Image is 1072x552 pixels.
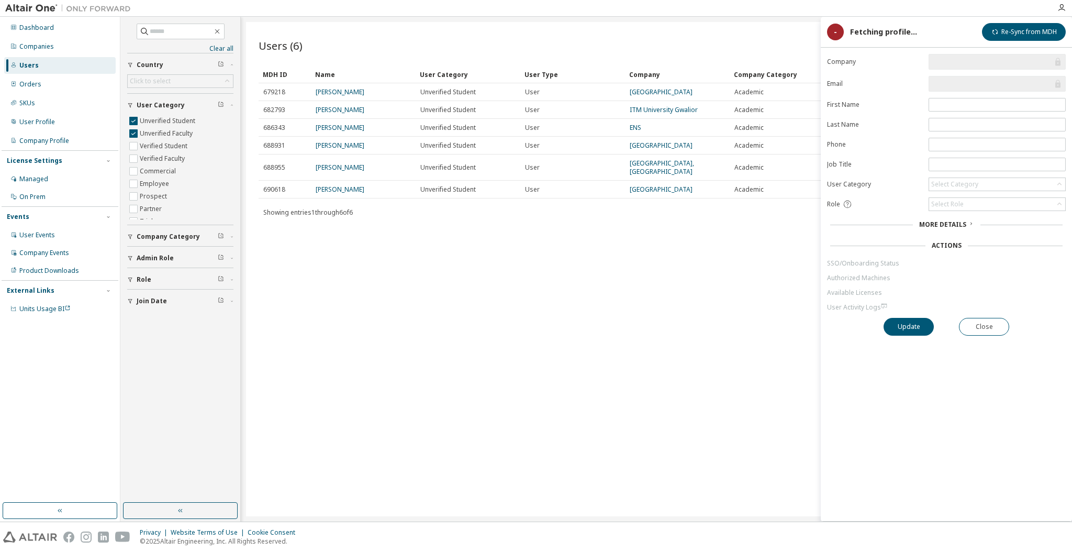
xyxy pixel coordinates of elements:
span: Role [137,275,151,284]
div: Managed [19,175,48,183]
div: External Links [7,286,54,295]
span: User [525,163,540,172]
span: Clear filter [218,297,224,305]
span: User [525,185,540,194]
a: Clear all [127,45,233,53]
div: Company Events [19,249,69,257]
span: Clear filter [218,101,224,109]
label: Employee [140,178,171,190]
label: Unverified Faculty [140,127,195,140]
a: [PERSON_NAME] [316,105,364,114]
span: More Details [919,220,966,229]
div: Click to select [128,75,233,87]
div: SKUs [19,99,35,107]
label: Prospect [140,190,169,203]
span: Academic [734,141,764,150]
label: Job Title [827,160,922,169]
div: Privacy [140,528,171,537]
div: Click to select [130,77,171,85]
span: Academic [734,124,764,132]
span: Academic [734,106,764,114]
div: User Type [524,66,621,83]
label: Verified Faculty [140,152,187,165]
a: SSO/Onboarding Status [827,259,1066,268]
a: [PERSON_NAME] [316,123,364,132]
span: Unverified Student [420,106,476,114]
label: First Name [827,101,922,109]
div: Select Category [929,178,1065,191]
button: Re-Sync from MDH [982,23,1066,41]
span: Role [827,200,840,208]
label: User Category [827,180,922,189]
span: 690618 [263,185,285,194]
span: Academic [734,185,764,194]
div: Product Downloads [19,267,79,275]
div: Select Category [931,180,978,189]
div: Dashboard [19,24,54,32]
div: User Category [420,66,516,83]
div: MDH ID [263,66,307,83]
span: Unverified Student [420,124,476,132]
span: Clear filter [218,233,224,241]
div: Actions [932,241,962,250]
div: Events [7,213,29,221]
div: License Settings [7,157,62,165]
span: Unverified Student [420,185,476,194]
button: Role [127,268,233,291]
div: Website Terms of Use [171,528,248,537]
span: User [525,106,540,114]
span: User [525,88,540,96]
a: [GEOGRAPHIC_DATA], [GEOGRAPHIC_DATA] [630,159,694,176]
span: Join Date [137,297,167,305]
p: © 2025 Altair Engineering, Inc. All Rights Reserved. [140,537,301,546]
button: Admin Role [127,247,233,270]
div: On Prem [19,193,46,201]
a: [GEOGRAPHIC_DATA] [630,141,693,150]
button: Company Category [127,225,233,248]
span: Units Usage BI [19,304,71,313]
span: Academic [734,163,764,172]
label: Commercial [140,165,178,178]
span: User Activity Logs [827,303,887,312]
div: User Profile [19,118,55,126]
div: Select Role [931,200,964,208]
a: [PERSON_NAME] [316,87,364,96]
label: Verified Student [140,140,189,152]
span: User [525,141,540,150]
label: Unverified Student [140,115,197,127]
span: Showing entries 1 through 6 of 6 [263,208,353,217]
label: Company [827,58,922,66]
span: Academic [734,88,764,96]
img: Altair One [5,3,136,14]
span: 688931 [263,141,285,150]
span: 688955 [263,163,285,172]
div: User Events [19,231,55,239]
label: Email [827,80,922,88]
a: [GEOGRAPHIC_DATA] [630,87,693,96]
label: Phone [827,140,922,149]
a: [PERSON_NAME] [316,185,364,194]
a: [PERSON_NAME] [316,163,364,172]
span: 686343 [263,124,285,132]
div: Company [629,66,725,83]
img: youtube.svg [115,532,130,543]
div: Select Role [929,198,1065,211]
a: [GEOGRAPHIC_DATA] [630,185,693,194]
div: - [827,24,844,40]
span: Clear filter [218,254,224,262]
div: Companies [19,42,54,51]
button: User Category [127,94,233,117]
label: Last Name [827,120,922,129]
a: ENS [630,123,641,132]
div: Users [19,61,39,70]
div: Fetching profile... [850,28,917,36]
img: instagram.svg [81,532,92,543]
span: Company Category [137,233,200,241]
div: Company Category [734,66,830,83]
img: linkedin.svg [98,532,109,543]
label: Trial [140,215,155,228]
div: Orders [19,80,41,89]
a: [PERSON_NAME] [316,141,364,150]
span: Unverified Student [420,141,476,150]
span: Country [137,61,163,69]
